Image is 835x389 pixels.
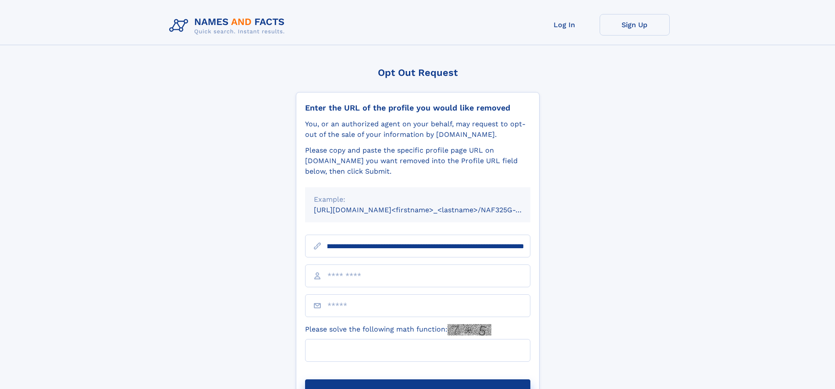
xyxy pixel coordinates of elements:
[600,14,670,36] a: Sign Up
[166,14,292,38] img: Logo Names and Facts
[314,206,547,214] small: [URL][DOMAIN_NAME]<firstname>_<lastname>/NAF325G-xxxxxxxx
[305,324,491,335] label: Please solve the following math function:
[305,119,530,140] div: You, or an authorized agent on your behalf, may request to opt-out of the sale of your informatio...
[305,103,530,113] div: Enter the URL of the profile you would like removed
[296,67,540,78] div: Opt Out Request
[305,145,530,177] div: Please copy and paste the specific profile page URL on [DOMAIN_NAME] you want removed into the Pr...
[529,14,600,36] a: Log In
[314,194,522,205] div: Example:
